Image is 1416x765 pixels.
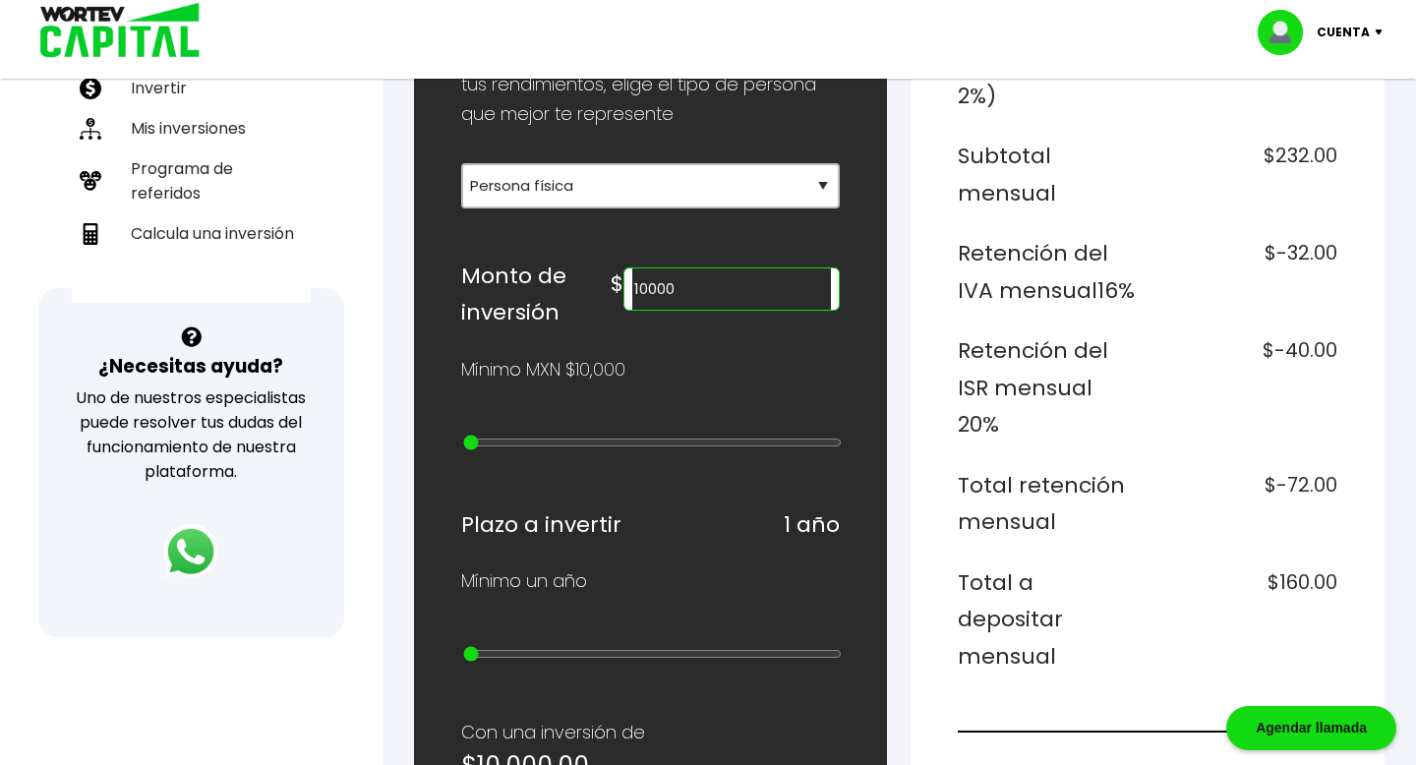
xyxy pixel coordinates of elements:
p: Uno de nuestros especialistas puede resolver tus dudas del funcionamiento de nuestra plataforma. [64,385,319,484]
h6: $-32.00 [1155,235,1337,309]
h6: $-72.00 [1155,467,1337,541]
h6: $160.00 [1155,564,1337,676]
h3: ¿Necesitas ayuda? [98,352,283,381]
h6: Plazo a invertir [461,506,621,544]
h6: Total a depositar mensual [958,564,1140,676]
a: Programa de referidos [72,148,311,213]
img: logos_whatsapp-icon.242b2217.svg [163,524,218,579]
p: Con una inversión de [461,718,841,747]
h6: $232.00 [1155,138,1337,211]
h6: Monto de inversión [461,258,611,331]
div: Agendar llamada [1226,706,1396,750]
h6: $ [611,265,623,303]
a: Invertir [72,68,311,108]
img: recomiendanos-icon.9b8e9327.svg [80,170,101,192]
p: Mínimo un año [461,566,587,596]
h6: Total retención mensual [958,467,1140,541]
img: inversiones-icon.6695dc30.svg [80,118,101,140]
ul: Capital [72,15,311,303]
img: profile-image [1258,10,1317,55]
h6: Retención del ISR mensual 20% [958,332,1140,443]
h6: Retención del IVA mensual 16% [958,235,1140,309]
p: Para obtener el calculo personalizado de tus rendimientos, elige el tipo de persona que mejor te ... [461,40,841,129]
a: Calcula una inversión [72,213,311,254]
img: calculadora-icon.17d418c4.svg [80,223,101,245]
p: Cuenta [1317,18,1370,47]
img: icon-down [1370,29,1396,35]
h6: $-40.00 [1155,332,1337,443]
h6: 1 año [784,506,840,544]
img: invertir-icon.b3b967d7.svg [80,78,101,99]
a: Mis inversiones [72,108,311,148]
h6: Subtotal mensual [958,138,1140,211]
p: Mínimo MXN $10,000 [461,355,625,384]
